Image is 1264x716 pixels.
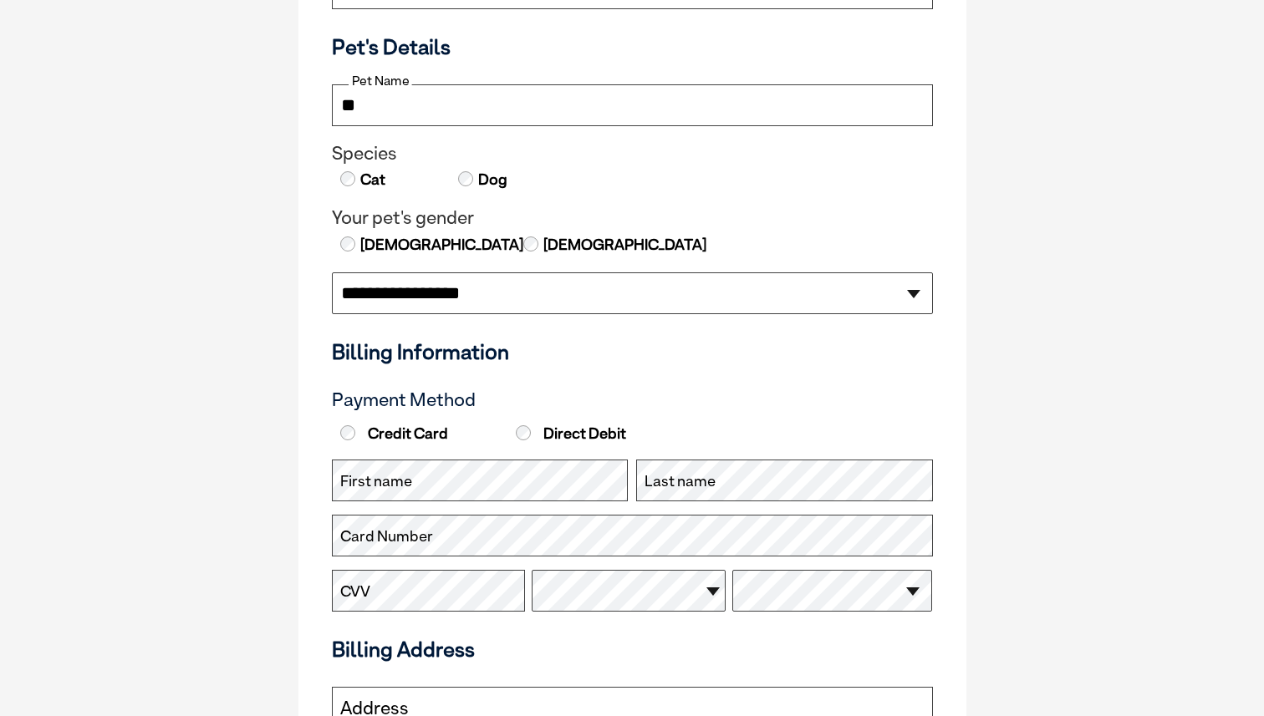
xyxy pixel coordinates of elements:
label: [DEMOGRAPHIC_DATA] [359,234,523,256]
h3: Payment Method [332,389,933,411]
legend: Species [332,143,933,165]
label: CVV [340,581,370,602]
label: Direct Debit [512,424,684,443]
h3: Billing Address [332,637,933,662]
label: Credit Card [336,424,508,443]
label: Cat [359,169,385,190]
legend: Your pet's gender [332,207,933,229]
label: Dog [477,169,507,190]
label: Last name [645,470,716,492]
input: Direct Debit [516,425,531,440]
h3: Billing Information [332,339,933,364]
input: Credit Card [340,425,355,440]
label: First name [340,470,412,492]
label: Card Number [340,526,433,547]
label: [DEMOGRAPHIC_DATA] [542,234,706,256]
h3: Pet's Details [325,34,940,59]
